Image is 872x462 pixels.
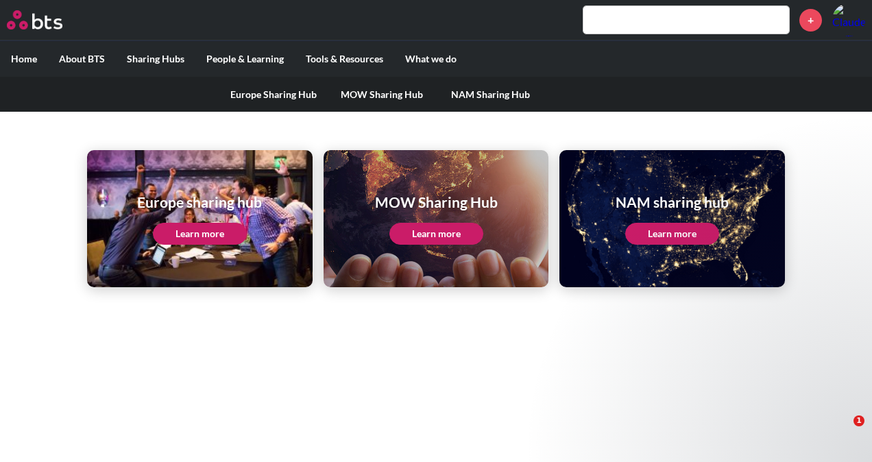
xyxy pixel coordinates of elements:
label: About BTS [48,41,116,77]
span: 1 [853,415,864,426]
h1: MOW Sharing Hub [375,192,498,212]
label: People & Learning [195,41,295,77]
a: Go home [7,10,88,29]
a: Learn more [389,223,483,245]
h1: Europe sharing hub [137,192,262,212]
label: What we do [394,41,468,77]
label: Tools & Resources [295,41,394,77]
iframe: Intercom live chat [825,415,858,448]
a: Profile [832,3,865,36]
iframe: Intercom notifications message [598,169,872,425]
a: + [799,9,822,32]
label: Sharing Hubs [116,41,195,77]
a: Learn more [153,223,247,245]
img: Claudette Carney [832,3,865,36]
img: BTS Logo [7,10,62,29]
